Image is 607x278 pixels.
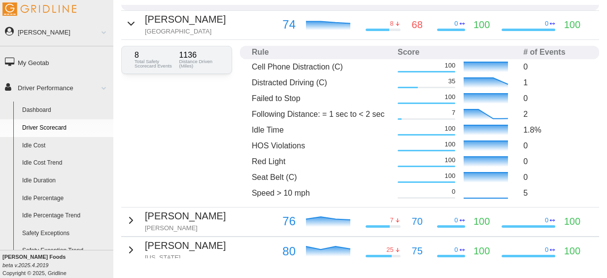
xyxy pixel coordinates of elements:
[564,214,580,229] p: 100
[444,140,455,149] p: 100
[145,208,226,224] p: [PERSON_NAME]
[2,2,76,16] img: Gridline
[545,216,548,225] p: 0
[2,254,66,260] b: [PERSON_NAME] Foods
[2,253,113,277] div: Copyright © 2025, Gridline
[145,12,226,27] p: [PERSON_NAME]
[412,17,423,33] p: 68
[454,245,458,254] p: 0
[448,77,455,86] p: 35
[523,61,587,72] p: 0
[444,93,455,102] p: 100
[125,12,226,36] button: [PERSON_NAME][GEOGRAPHIC_DATA]
[412,243,423,259] p: 75
[18,154,113,172] a: Idle Cost Trend
[473,214,490,229] p: 100
[523,93,587,104] p: 0
[179,51,218,59] p: 1136
[386,245,393,254] p: 25
[282,212,296,231] p: 76
[135,59,174,69] p: Total Safety Scorecard Events
[452,187,455,196] p: 0
[18,242,113,260] a: Safety Exception Trend
[248,46,394,59] th: Rule
[125,238,226,262] button: [PERSON_NAME][US_STATE]
[252,156,390,167] p: Red Light
[412,214,423,229] p: 70
[454,19,458,28] p: 0
[18,137,113,155] a: Idle Cost
[523,172,587,183] p: 0
[452,108,455,117] p: 7
[523,156,587,167] p: 0
[473,17,490,33] p: 100
[252,187,390,199] p: Speed > 10 mph
[444,124,455,133] p: 100
[523,126,541,134] span: 1.8 %
[179,59,218,69] p: Distance Driven (Miles)
[252,140,390,151] p: HOS Violations
[394,46,519,59] th: Score
[145,253,226,262] p: [US_STATE]
[18,190,113,208] a: Idle Percentage
[145,224,226,233] p: [PERSON_NAME]
[252,93,390,104] p: Failed to Stop
[473,243,490,259] p: 100
[523,140,587,151] p: 0
[18,225,113,243] a: Safety Exceptions
[390,19,393,28] p: 8
[18,119,113,137] a: Driver Scorecard
[145,27,226,36] p: [GEOGRAPHIC_DATA]
[18,207,113,225] a: Idle Percentage Trend
[444,61,455,70] p: 100
[545,19,548,28] p: 0
[252,124,390,136] p: Idle Time
[252,172,390,183] p: Seat Belt (C)
[519,46,591,59] th: # of Events
[564,17,580,33] p: 100
[282,242,296,261] p: 80
[125,208,226,233] button: [PERSON_NAME][PERSON_NAME]
[252,77,390,88] p: Distracted Driving (C)
[282,15,296,34] p: 74
[390,216,393,225] p: 7
[2,262,48,268] i: beta v.2025.4.2019
[18,172,113,190] a: Idle Duration
[444,156,455,165] p: 100
[145,238,226,253] p: [PERSON_NAME]
[564,243,580,259] p: 100
[252,108,390,120] p: Following Distance: = 1 sec to < 2 sec
[454,216,458,225] p: 0
[523,77,587,88] p: 1
[252,61,390,72] p: Cell Phone Distraction (C)
[18,102,113,119] a: Dashboard
[444,172,455,180] p: 100
[545,245,548,254] p: 0
[135,51,174,59] p: 8
[523,108,587,120] p: 2
[523,187,587,199] p: 5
